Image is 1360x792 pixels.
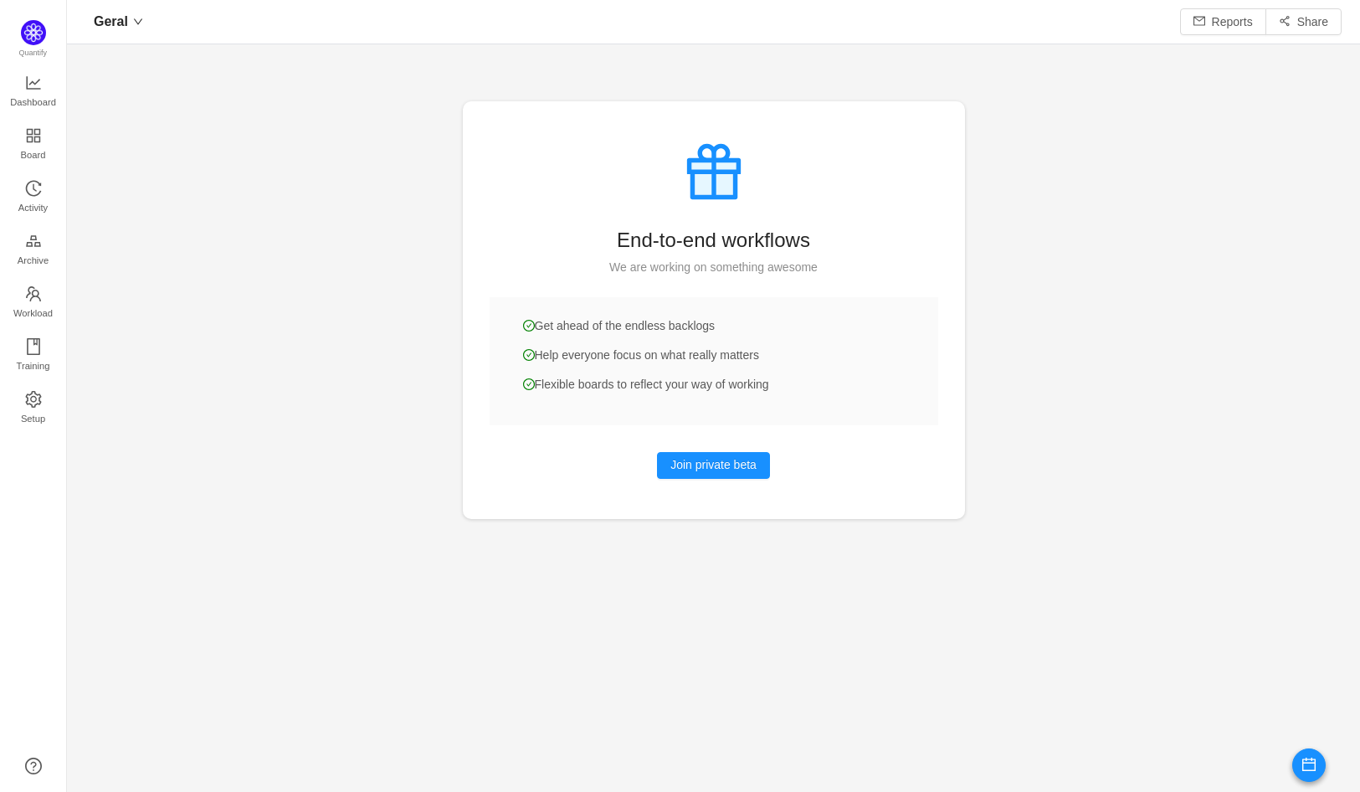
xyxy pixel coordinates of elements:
button: icon: calendar [1292,748,1326,782]
span: Quantify [19,49,48,57]
span: Training [16,349,49,383]
span: Board [21,138,46,172]
i: icon: team [25,285,42,302]
a: Activity [25,181,42,214]
img: Quantify [21,20,46,45]
span: Geral [94,8,128,35]
i: icon: setting [25,391,42,408]
a: Workload [25,286,42,320]
i: icon: down [133,17,143,27]
span: Archive [18,244,49,277]
i: icon: line-chart [25,75,42,91]
button: icon: mailReports [1180,8,1266,35]
span: Activity [18,191,48,224]
a: Setup [25,392,42,425]
button: Join private beta [657,452,770,479]
i: icon: appstore [25,127,42,144]
i: icon: book [25,338,42,355]
span: Dashboard [10,85,56,119]
span: Workload [13,296,53,330]
button: icon: share-altShare [1265,8,1342,35]
i: icon: gold [25,233,42,249]
i: icon: history [25,180,42,197]
a: Dashboard [25,75,42,109]
a: Archive [25,234,42,267]
a: icon: question-circle [25,758,42,774]
a: Board [25,128,42,162]
span: Setup [21,402,45,435]
a: Training [25,339,42,373]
